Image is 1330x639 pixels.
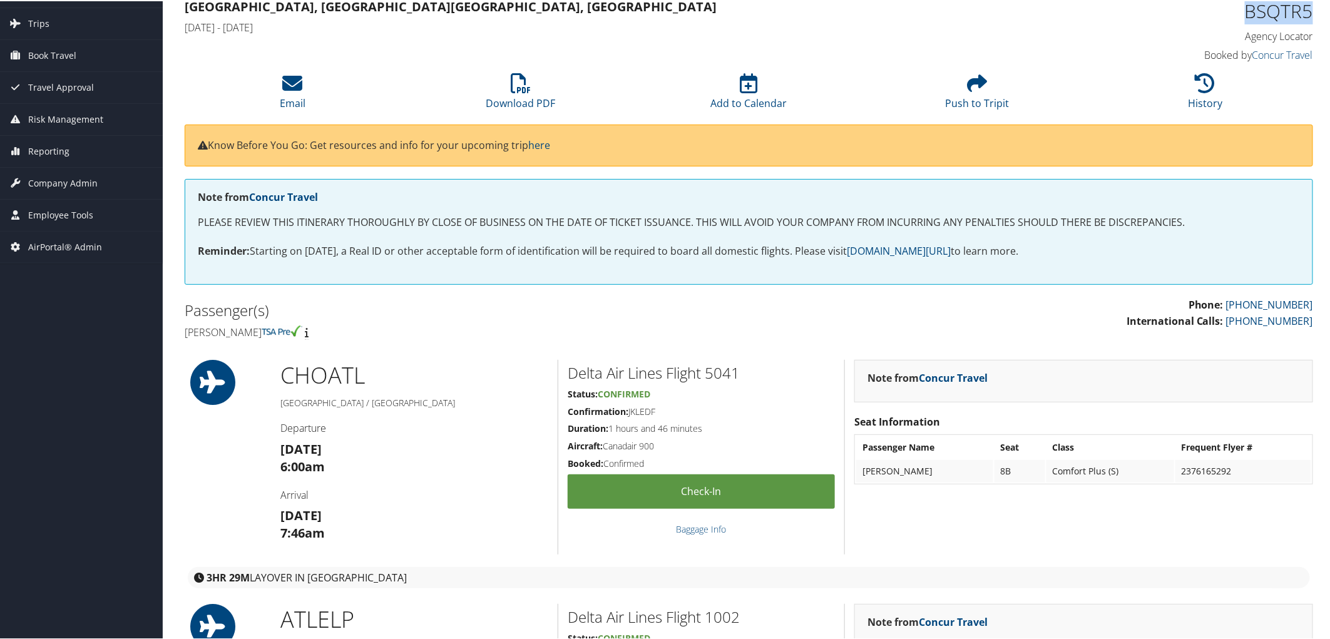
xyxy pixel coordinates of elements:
td: Comfort Plus (S) [1046,459,1174,481]
h4: [PERSON_NAME] [185,324,740,338]
a: [PHONE_NUMBER] [1226,313,1313,327]
th: Passenger Name [856,435,993,458]
strong: Booked: [568,456,603,468]
h1: ATL ELP [280,603,548,634]
h5: Canadair 900 [568,439,835,451]
strong: Confirmation: [568,404,628,416]
strong: Duration: [568,421,608,433]
strong: Reminder: [198,243,250,257]
a: Email [280,79,305,109]
a: Add to Calendar [710,79,787,109]
td: 8B [995,459,1045,481]
h5: [GEOGRAPHIC_DATA] / [GEOGRAPHIC_DATA] [280,396,548,408]
p: PLEASE REVIEW THIS ITINERARY THOROUGHLY BY CLOSE OF BUSINESS ON THE DATE OF TICKET ISSUANCE. THIS... [198,213,1300,230]
a: Download PDF [486,79,555,109]
span: Confirmed [598,387,650,399]
a: [DOMAIN_NAME][URL] [847,243,951,257]
strong: [DATE] [280,439,322,456]
strong: 6:00am [280,457,325,474]
h5: 1 hours and 46 minutes [568,421,835,434]
strong: [DATE] [280,506,322,523]
h1: CHO ATL [280,359,548,390]
h5: Confirmed [568,456,835,469]
h4: [DATE] - [DATE] [185,19,1026,33]
span: Risk Management [28,103,103,134]
a: History [1188,79,1222,109]
span: Travel Approval [28,71,94,102]
th: Class [1046,435,1174,458]
a: Check-in [568,473,835,508]
h4: Booked by [1045,47,1313,61]
h4: Agency Locator [1045,28,1313,42]
p: Starting on [DATE], a Real ID or other acceptable form of identification will be required to boar... [198,242,1300,258]
div: layover in [GEOGRAPHIC_DATA] [188,566,1310,587]
a: Concur Travel [249,189,318,203]
h4: Departure [280,420,548,434]
strong: Status: [568,387,598,399]
strong: Seat Information [854,414,940,427]
a: Baggage Info [677,522,727,534]
a: here [528,137,550,151]
h5: JKLEDF [568,404,835,417]
a: Push to Tripit [945,79,1009,109]
h2: Delta Air Lines Flight 5041 [568,361,835,382]
strong: International Calls: [1127,313,1224,327]
strong: 3HR 29M [207,570,250,583]
span: Trips [28,7,49,38]
td: 2376165292 [1175,459,1311,481]
strong: Note from [867,614,988,628]
th: Seat [995,435,1045,458]
h2: Delta Air Lines Flight 1002 [568,605,835,626]
a: Concur Travel [919,614,988,628]
strong: Phone: [1189,297,1224,310]
img: tsa-precheck.png [262,324,302,335]
td: [PERSON_NAME] [856,459,993,481]
span: Book Travel [28,39,76,70]
h2: Passenger(s) [185,299,740,320]
span: Employee Tools [28,198,93,230]
span: Company Admin [28,166,98,198]
p: Know Before You Go: Get resources and info for your upcoming trip [198,136,1300,153]
strong: 7:46am [280,523,325,540]
a: Concur Travel [919,370,988,384]
strong: Note from [198,189,318,203]
th: Frequent Flyer # [1175,435,1311,458]
a: [PHONE_NUMBER] [1226,297,1313,310]
strong: Note from [867,370,988,384]
h4: Arrival [280,487,548,501]
span: AirPortal® Admin [28,230,102,262]
span: Reporting [28,135,69,166]
a: Concur Travel [1252,47,1313,61]
strong: Aircraft: [568,439,603,451]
